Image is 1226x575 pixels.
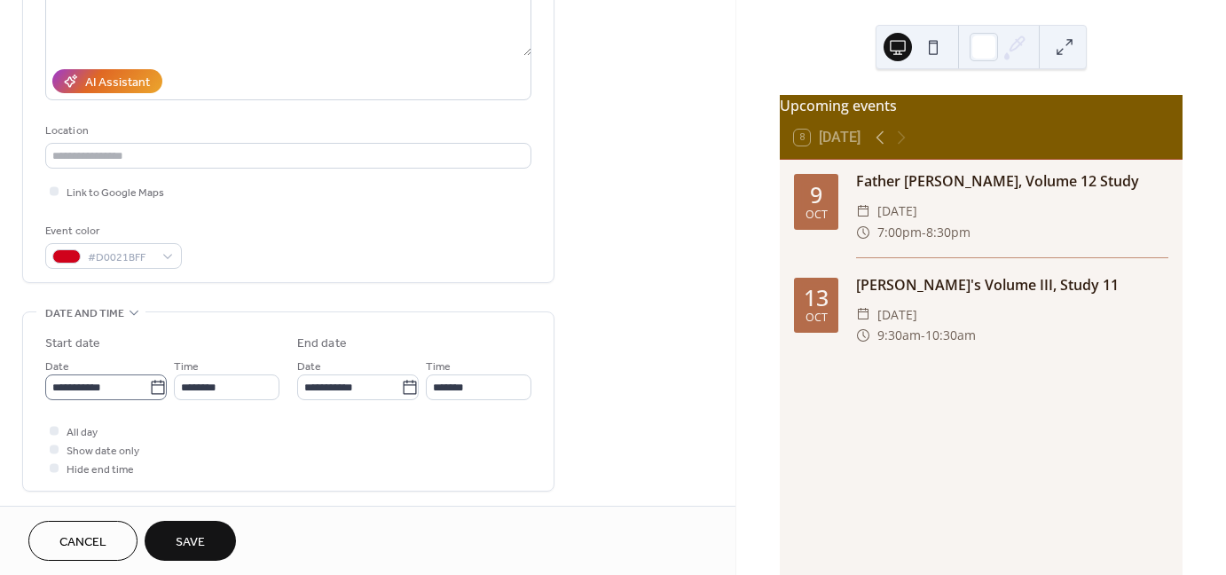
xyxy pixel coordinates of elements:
[877,222,922,243] span: 7:00pm
[45,304,124,323] span: Date and time
[810,184,822,206] div: 9
[877,304,917,326] span: [DATE]
[297,335,347,353] div: End date
[67,184,164,202] span: Link to Google Maps
[856,170,1168,192] div: Father [PERSON_NAME], Volume 12 Study
[297,358,321,376] span: Date
[426,358,451,376] span: Time
[806,209,828,221] div: Oct
[145,521,236,561] button: Save
[856,304,870,326] div: ​
[45,122,528,140] div: Location
[52,69,162,93] button: AI Assistant
[174,358,199,376] span: Time
[926,222,971,243] span: 8:30pm
[856,274,1168,295] div: [PERSON_NAME]'s Volume III, Study 11
[780,95,1183,116] div: Upcoming events
[45,335,100,353] div: Start date
[925,325,976,346] span: 10:30am
[88,248,153,267] span: #D0021BFF
[176,533,205,552] span: Save
[45,358,69,376] span: Date
[806,312,828,324] div: Oct
[67,442,139,461] span: Show date only
[67,461,134,479] span: Hide end time
[856,325,870,346] div: ​
[85,74,150,92] div: AI Assistant
[856,222,870,243] div: ​
[45,222,178,240] div: Event color
[877,201,917,222] span: [DATE]
[856,201,870,222] div: ​
[877,325,921,346] span: 9:30am
[67,423,98,442] span: All day
[921,325,925,346] span: -
[59,533,106,552] span: Cancel
[804,287,829,309] div: 13
[28,521,138,561] button: Cancel
[922,222,926,243] span: -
